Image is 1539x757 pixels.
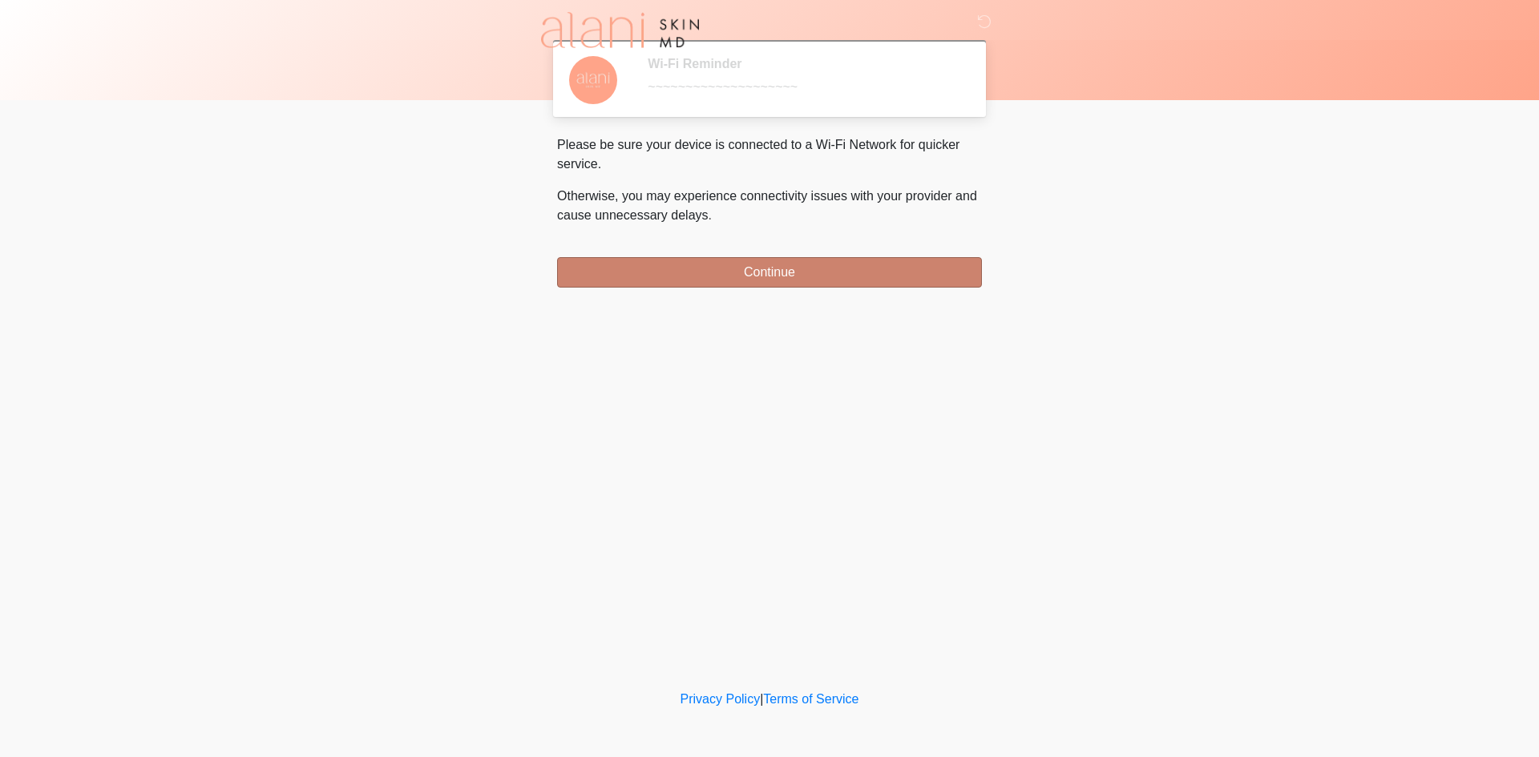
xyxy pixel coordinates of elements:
p: Please be sure your device is connected to a Wi-Fi Network for quicker service. [557,135,982,174]
img: Alani Skin MD Logo [541,12,699,48]
button: Continue [557,257,982,288]
div: ~~~~~~~~~~~~~~~~~~~~ [648,78,958,97]
p: Otherwise, you may experience connectivity issues with your provider and cause unnecessary delays [557,187,982,225]
a: Privacy Policy [681,692,761,706]
a: | [760,692,763,706]
span: . [709,208,712,222]
a: Terms of Service [763,692,858,706]
img: Agent Avatar [569,56,617,104]
h2: Wi-Fi Reminder [648,56,958,71]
